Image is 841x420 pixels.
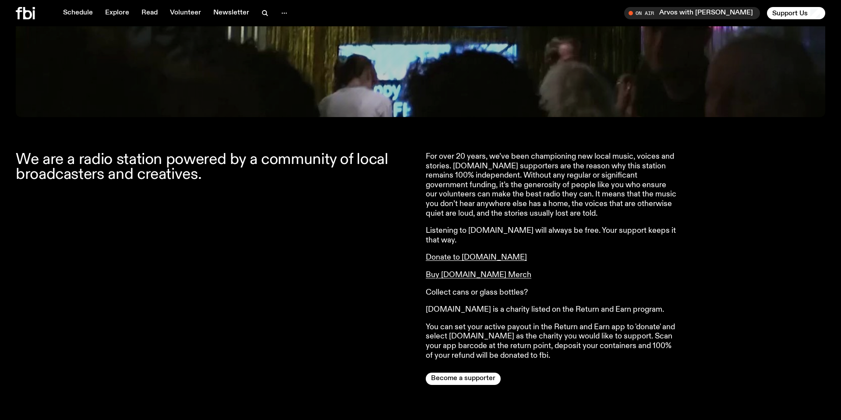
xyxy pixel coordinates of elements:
p: Listening to [DOMAIN_NAME] will always be free. Your support keeps it that way. [426,226,678,245]
button: On AirArvos with [PERSON_NAME] [624,7,760,19]
a: Schedule [58,7,98,19]
h2: We are a radio station powered by a community of local broadcasters and creatives. [16,152,415,182]
p: For over 20 years, we’ve been championing new local music, voices and stories. [DOMAIN_NAME] supp... [426,152,678,218]
button: Support Us [767,7,825,19]
a: Donate to [DOMAIN_NAME] [426,253,527,261]
a: Newsletter [208,7,254,19]
a: Explore [100,7,134,19]
button: Become a supporter [426,373,501,385]
a: Buy [DOMAIN_NAME] Merch [426,271,531,279]
span: Support Us [772,9,808,17]
a: Volunteer [165,7,206,19]
p: [DOMAIN_NAME] is a charity listed on the Return and Earn program. [426,305,678,315]
a: Read [136,7,163,19]
p: Collect cans or glass bottles? [426,288,678,298]
p: You can set your active payout in the Return and Earn app to 'donate' and select [DOMAIN_NAME] as... [426,323,678,360]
